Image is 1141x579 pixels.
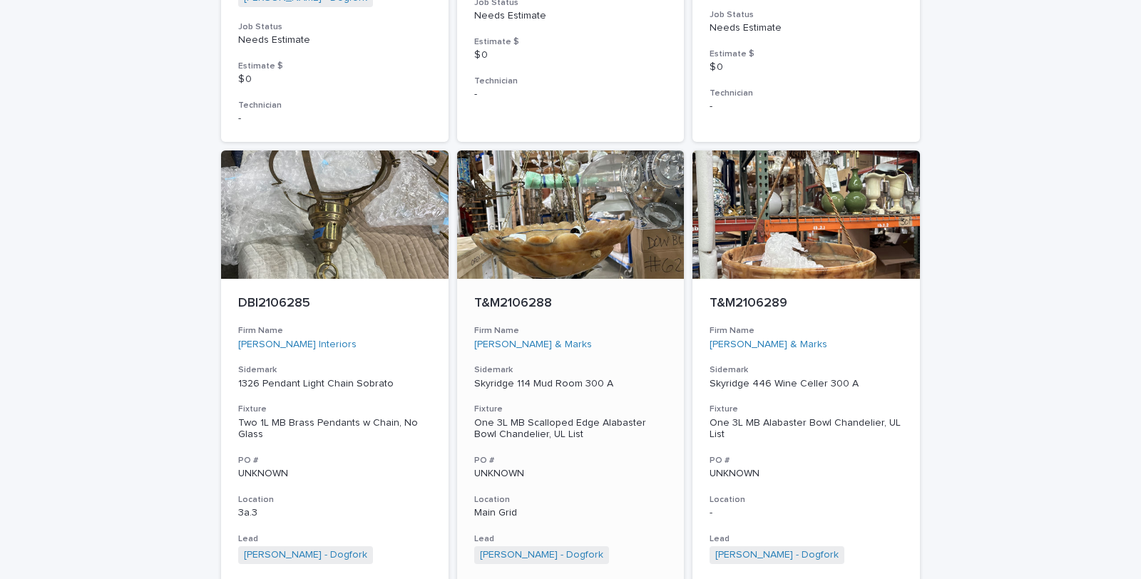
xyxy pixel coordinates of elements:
[238,100,431,111] h3: Technician
[710,364,903,376] h3: Sidemark
[244,549,367,561] a: [PERSON_NAME] - Dogfork
[710,61,903,73] p: $ 0
[710,325,903,337] h3: Firm Name
[710,404,903,415] h3: Fixture
[474,404,667,415] h3: Fixture
[474,88,667,101] p: -
[710,296,903,312] p: T&M2106289
[710,88,903,99] h3: Technician
[474,533,667,545] h3: Lead
[238,73,431,86] p: $ 0
[238,417,431,441] div: Two 1L MB Brass Pendants w Chain, No Glass
[474,296,667,312] p: T&M2106288
[474,339,592,351] a: [PERSON_NAME] & Marks
[474,417,667,441] div: One 3L MB Scalloped Edge Alabaster Bowl Chandelier, UL List
[710,417,903,441] div: One 3L MB Alabaster Bowl Chandelier, UL List
[474,494,667,506] h3: Location
[238,113,431,125] p: -
[238,21,431,33] h3: Job Status
[710,9,903,21] h3: Job Status
[474,76,667,87] h3: Technician
[474,49,667,61] p: $ 0
[710,494,903,506] h3: Location
[474,10,667,22] p: Needs Estimate
[474,468,667,480] p: UNKNOWN
[710,22,903,34] p: Needs Estimate
[710,468,903,480] p: UNKNOWN
[474,455,667,466] h3: PO #
[710,378,903,390] p: Skyridge 446 Wine Celler 300 A
[710,48,903,60] h3: Estimate $
[238,378,431,390] p: 1326 Pendant Light Chain Sobrato
[238,34,431,46] p: Needs Estimate
[238,339,357,351] a: [PERSON_NAME] Interiors
[474,507,667,519] p: Main Grid
[238,494,431,506] h3: Location
[710,507,903,519] p: -
[238,468,431,480] p: UNKNOWN
[474,325,667,337] h3: Firm Name
[238,364,431,376] h3: Sidemark
[710,101,903,113] p: -
[474,36,667,48] h3: Estimate $
[715,549,839,561] a: [PERSON_NAME] - Dogfork
[238,455,431,466] h3: PO #
[238,404,431,415] h3: Fixture
[480,549,603,561] a: [PERSON_NAME] - Dogfork
[474,364,667,376] h3: Sidemark
[238,325,431,337] h3: Firm Name
[710,455,903,466] h3: PO #
[238,507,431,519] p: 3a.3
[238,296,431,312] p: DBI2106285
[710,533,903,545] h3: Lead
[474,378,667,390] p: Skyridge 114 Mud Room 300 A
[710,339,827,351] a: [PERSON_NAME] & Marks
[238,61,431,72] h3: Estimate $
[238,533,431,545] h3: Lead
